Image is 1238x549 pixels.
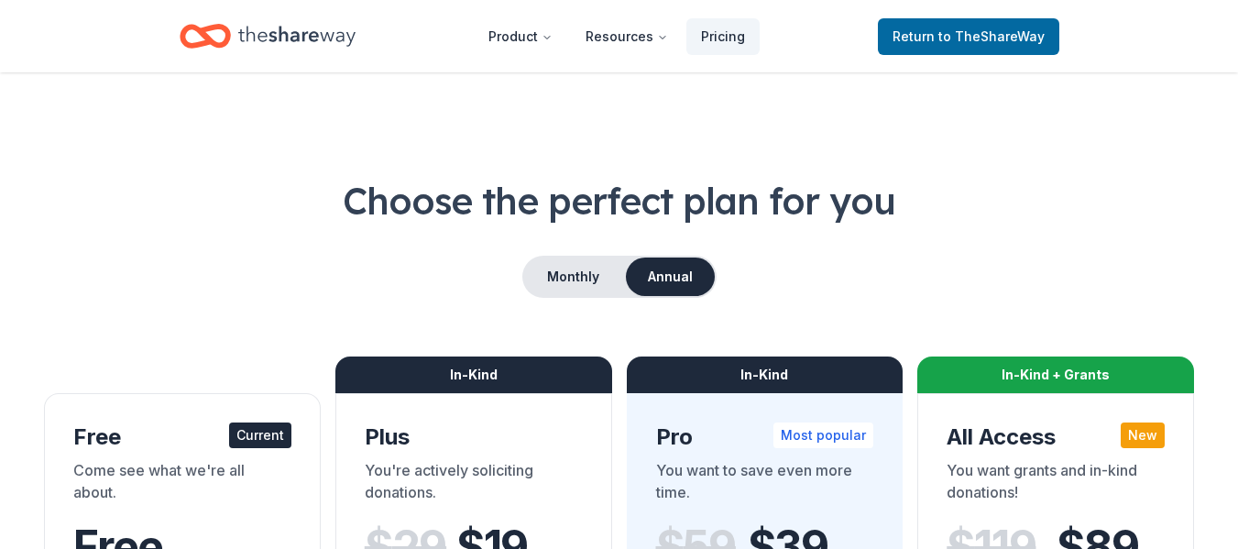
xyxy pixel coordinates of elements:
a: Pricing [686,18,760,55]
div: You're actively soliciting donations. [365,459,583,511]
a: Home [180,15,356,58]
div: In-Kind [627,357,904,393]
div: Current [229,423,291,448]
span: Return [893,26,1045,48]
div: In-Kind [335,357,612,393]
nav: Main [474,15,760,58]
div: You want grants and in-kind donations! [947,459,1165,511]
h1: Choose the perfect plan for you [44,175,1194,226]
div: Come see what we're all about. [73,459,291,511]
div: Most popular [773,423,873,448]
div: Free [73,423,291,452]
div: All Access [947,423,1165,452]
a: Returnto TheShareWay [878,18,1059,55]
button: Annual [626,258,715,296]
button: Resources [571,18,683,55]
div: In-Kind + Grants [917,357,1194,393]
div: You want to save even more time. [656,459,874,511]
span: to TheShareWay [938,28,1045,44]
button: Product [474,18,567,55]
div: New [1121,423,1165,448]
button: Monthly [524,258,622,296]
div: Plus [365,423,583,452]
div: Pro [656,423,874,452]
